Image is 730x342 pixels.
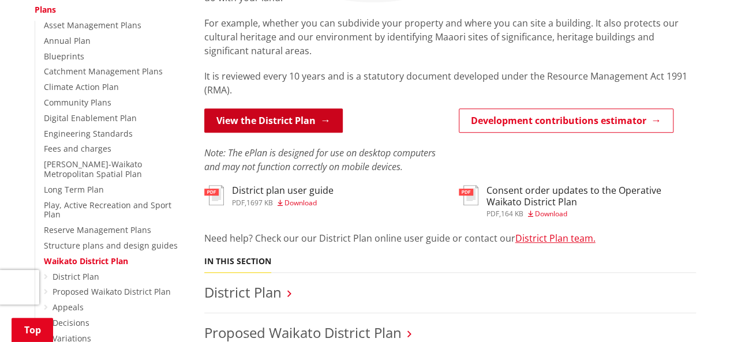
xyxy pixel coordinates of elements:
[486,209,499,219] span: pdf
[53,302,84,313] a: Appeals
[459,185,696,217] a: Consent order updates to the Operative Waikato District Plan pdf,164 KB Download
[35,4,56,15] a: Plans
[677,294,718,335] iframe: Messenger Launcher
[535,209,567,219] span: Download
[284,198,317,208] span: Download
[44,224,151,235] a: Reserve Management Plans
[44,51,84,62] a: Blueprints
[204,69,696,97] p: It is reviewed every 10 years and is a statutory document developed under the Resource Management...
[44,240,178,251] a: Structure plans and design guides
[204,146,436,173] em: Note: The ePlan is designed for use on desktop computers and may not function correctly on mobile...
[232,185,334,196] h3: District plan user guide
[44,184,104,195] a: Long Term Plan
[204,185,224,205] img: document-pdf.svg
[232,200,334,206] div: ,
[44,112,137,123] a: Digital Enablement Plan
[44,97,111,108] a: Community Plans
[44,20,141,31] a: Asset Management Plans
[204,323,402,342] a: Proposed Waikato District Plan
[486,211,696,217] div: ,
[204,283,282,302] a: District Plan
[459,108,673,133] a: Development contributions estimator
[44,159,142,179] a: [PERSON_NAME]-Waikato Metropolitan Spatial Plan
[12,318,53,342] a: Top
[204,108,343,133] a: View the District Plan
[501,209,523,219] span: 164 KB
[204,185,334,206] a: District plan user guide pdf,1697 KB Download
[44,200,171,220] a: Play, Active Recreation and Sport Plan
[515,232,596,245] a: District Plan team.
[44,255,128,266] a: Waikato District Plan
[486,185,696,207] h3: Consent order updates to the Operative Waikato District Plan
[232,198,245,208] span: pdf
[204,16,696,58] p: For example, whether you can subdivide your property and where you can site a building. It also p...
[53,317,89,328] a: Decisions
[53,286,171,297] a: Proposed Waikato District Plan
[44,35,91,46] a: Annual Plan
[44,143,111,154] a: Fees and charges
[459,185,478,205] img: document-pdf.svg
[204,257,271,266] h5: In this section
[44,66,163,77] a: Catchment Management Plans
[44,128,133,139] a: Engineering Standards
[53,271,99,282] a: District Plan
[246,198,273,208] span: 1697 KB
[204,231,696,245] p: Need help? Check our our District Plan online user guide or contact our
[44,81,119,92] a: Climate Action Plan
